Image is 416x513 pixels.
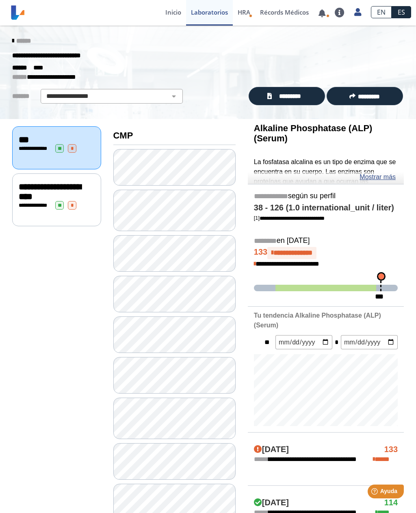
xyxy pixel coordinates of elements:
[344,481,407,504] iframe: Help widget launcher
[254,203,398,213] h4: 38 - 126 (1.0 international_unit / liter)
[254,215,325,221] a: [1]
[254,123,373,143] b: Alkaline Phosphatase (ALP) (Serum)
[341,335,398,349] input: mm/dd/yyyy
[275,335,332,349] input: mm/dd/yyyy
[113,130,133,141] b: CMP
[254,445,289,455] h4: [DATE]
[360,172,396,182] a: Mostrar más
[254,312,381,329] b: Tu tendencia Alkaline Phosphatase (ALP) (Serum)
[254,192,398,201] h5: según su perfil
[238,8,250,16] span: HRA
[384,445,398,455] h4: 133
[254,498,289,508] h4: [DATE]
[371,6,392,18] a: EN
[254,157,398,245] p: La fosfatasa alcalina es un tipo de enzima que se encuentra en su cuerpo. Las enzimas son proteín...
[392,6,411,18] a: ES
[254,247,398,259] h4: 133
[254,236,398,246] h5: en [DATE]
